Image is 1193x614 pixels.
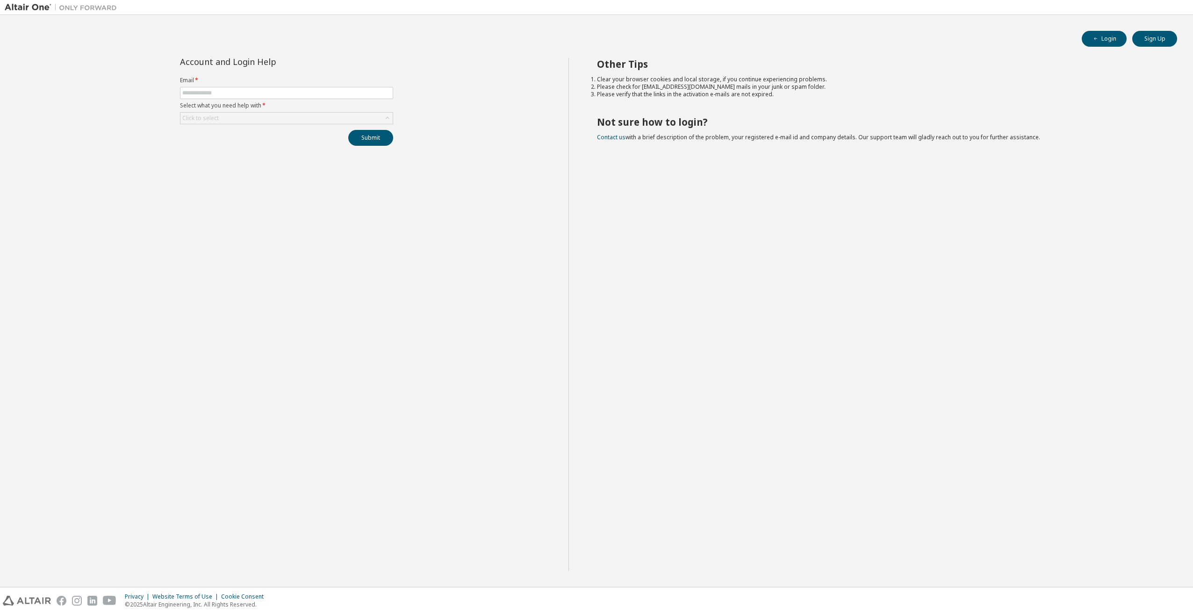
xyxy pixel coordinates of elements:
li: Clear your browser cookies and local storage, if you continue experiencing problems. [597,76,1161,83]
li: Please verify that the links in the activation e-mails are not expired. [597,91,1161,98]
h2: Other Tips [597,58,1161,70]
p: © 2025 Altair Engineering, Inc. All Rights Reserved. [125,600,269,608]
img: instagram.svg [72,596,82,606]
label: Select what you need help with [180,102,393,109]
div: Website Terms of Use [152,593,221,600]
button: Login [1082,31,1127,47]
div: Cookie Consent [221,593,269,600]
button: Submit [348,130,393,146]
a: Contact us [597,133,625,141]
div: Click to select [182,114,219,122]
img: Altair One [5,3,122,12]
span: with a brief description of the problem, your registered e-mail id and company details. Our suppo... [597,133,1040,141]
img: youtube.svg [103,596,116,606]
div: Click to select [180,113,393,124]
img: altair_logo.svg [3,596,51,606]
img: linkedin.svg [87,596,97,606]
label: Email [180,77,393,84]
li: Please check for [EMAIL_ADDRESS][DOMAIN_NAME] mails in your junk or spam folder. [597,83,1161,91]
button: Sign Up [1132,31,1177,47]
h2: Not sure how to login? [597,116,1161,128]
div: Privacy [125,593,152,600]
img: facebook.svg [57,596,66,606]
div: Account and Login Help [180,58,351,65]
